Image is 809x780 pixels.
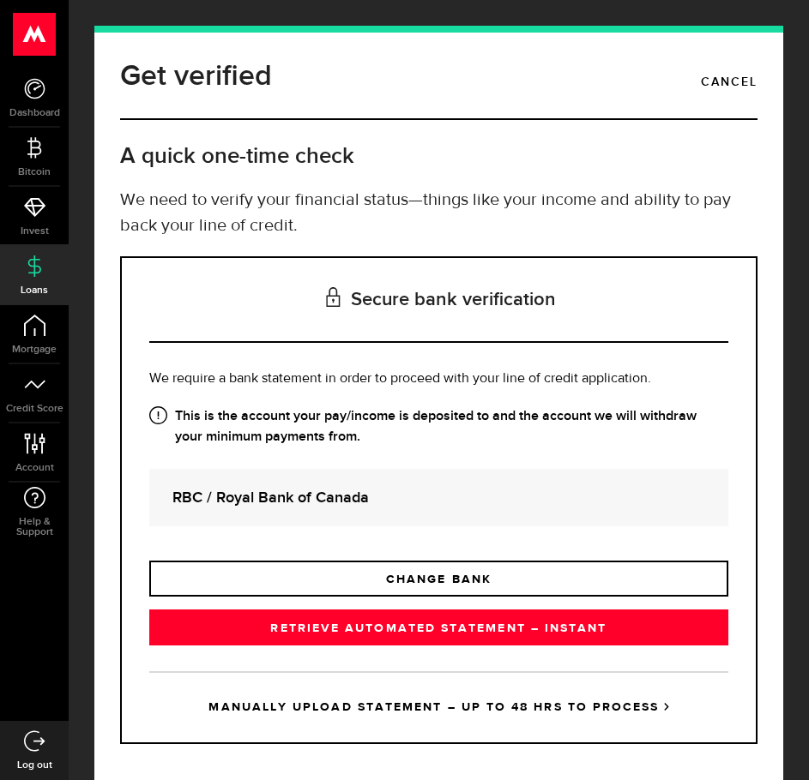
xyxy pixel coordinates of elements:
a: Cancel [701,68,758,97]
strong: This is the account your pay/income is deposited to and the account we will withdraw your minimum... [149,406,728,447]
p: We need to verify your financial status—things like your income and ability to pay back your line... [120,188,758,239]
iframe: LiveChat chat widget [737,708,809,780]
h3: Secure bank verification [149,258,728,343]
a: CHANGE BANK [149,561,728,597]
h1: Get verified [120,54,272,99]
h2: A quick one-time check [120,142,758,171]
strong: RBC / Royal Bank of Canada [172,486,705,509]
span: We require a bank statement in order to proceed with your line of credit application. [149,372,651,386]
a: RETRIEVE AUTOMATED STATEMENT – INSTANT [149,609,728,645]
